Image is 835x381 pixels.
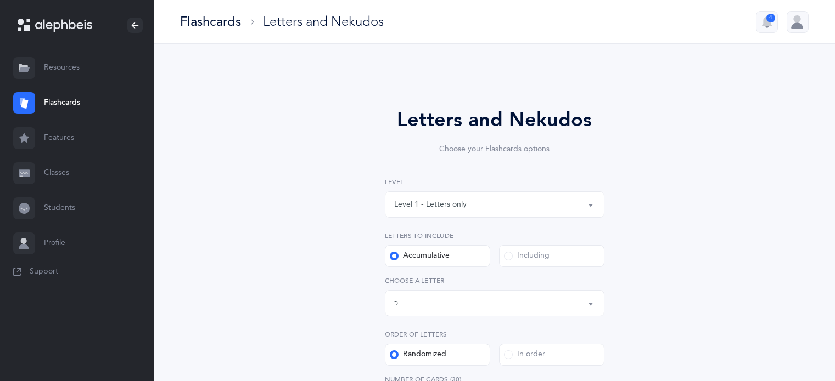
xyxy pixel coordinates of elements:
div: Level 1 - Letters only [394,199,467,211]
button: Level 1 - Letters only [385,191,604,218]
div: Letters and Nekudos [354,105,635,135]
div: Letters and Nekudos [263,13,384,31]
div: 4 [766,14,775,22]
div: Choose your Flashcards options [354,144,635,155]
label: Choose a letter [385,276,604,286]
div: Accumulative [390,251,450,261]
div: כּ [394,298,398,309]
div: Flashcards [180,13,241,31]
div: Including [504,251,550,261]
div: In order [504,349,545,360]
button: כּ [385,290,604,316]
span: Support [30,266,58,277]
label: Order of letters [385,329,604,339]
div: Randomized [390,349,446,360]
label: Letters to include [385,231,604,241]
label: Level [385,177,604,187]
button: 4 [756,11,778,33]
